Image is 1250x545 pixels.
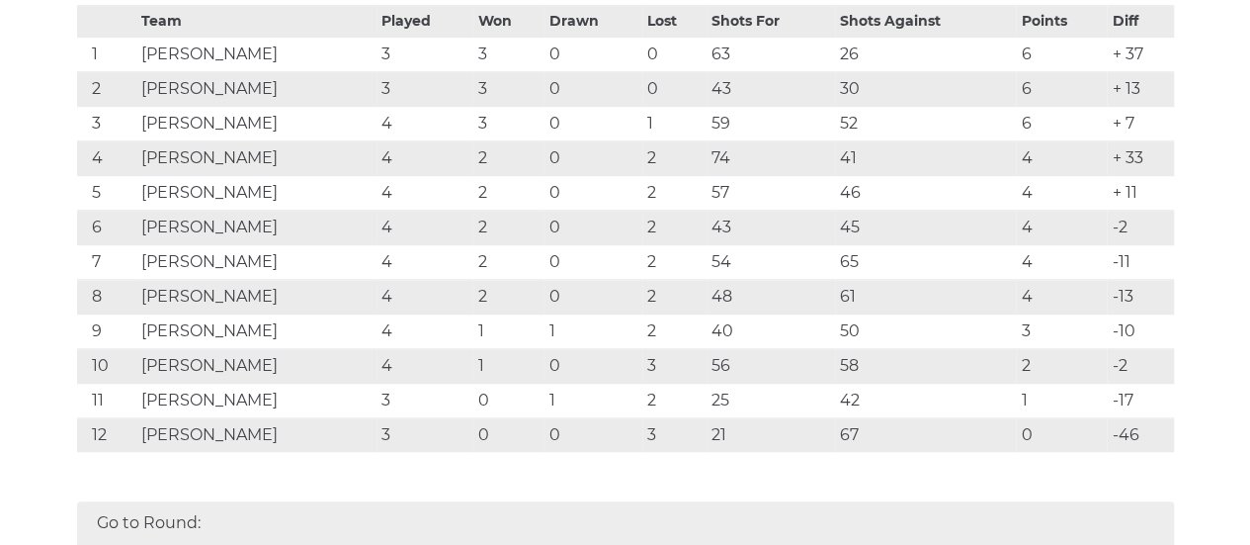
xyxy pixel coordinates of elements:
td: 4 [77,141,137,176]
td: 2 [642,141,708,176]
td: 61 [835,280,1017,315]
th: Team [136,6,376,38]
td: 21 [707,418,835,453]
td: 0 [544,211,641,245]
td: 4 [1016,176,1107,211]
td: 3 [376,418,473,453]
td: 3 [376,72,473,107]
td: 2 [642,315,708,349]
td: [PERSON_NAME] [136,176,376,211]
th: Points [1016,6,1107,38]
td: 4 [376,211,473,245]
td: 41 [835,141,1017,176]
td: 48 [707,280,835,315]
td: 43 [707,211,835,245]
td: 4 [376,349,473,384]
td: [PERSON_NAME] [136,315,376,349]
td: [PERSON_NAME] [136,72,376,107]
td: 3 [473,72,544,107]
td: -46 [1107,418,1173,453]
td: 45 [835,211,1017,245]
td: 1 [473,315,544,349]
td: -17 [1107,384,1173,418]
th: Shots Against [835,6,1017,38]
td: 58 [835,349,1017,384]
td: 11 [77,384,137,418]
td: 1 [77,38,137,72]
td: 0 [544,107,641,141]
td: 6 [1016,38,1107,72]
td: -11 [1107,245,1173,280]
td: 3 [376,384,473,418]
td: 4 [376,176,473,211]
td: 6 [1016,107,1107,141]
td: 2 [642,245,708,280]
td: 9 [77,315,137,349]
td: 12 [77,418,137,453]
td: -10 [1107,315,1173,349]
td: 57 [707,176,835,211]
td: 6 [1016,72,1107,107]
td: 1 [473,349,544,384]
td: 1 [544,384,641,418]
td: -2 [1107,211,1173,245]
td: + 11 [1107,176,1173,211]
td: 2 [473,176,544,211]
td: 2 [642,176,708,211]
td: [PERSON_NAME] [136,349,376,384]
td: 2 [473,141,544,176]
td: 0 [1016,418,1107,453]
td: [PERSON_NAME] [136,280,376,315]
td: 3 [642,418,708,453]
td: 30 [835,72,1017,107]
td: 50 [835,315,1017,349]
td: + 37 [1107,38,1173,72]
th: Drawn [544,6,641,38]
td: 25 [707,384,835,418]
td: 3 [376,38,473,72]
td: 43 [707,72,835,107]
td: 46 [835,176,1017,211]
td: 4 [376,107,473,141]
td: 63 [707,38,835,72]
td: 3 [77,107,137,141]
td: 4 [1016,141,1107,176]
td: 5 [77,176,137,211]
td: 2 [642,384,708,418]
td: 0 [544,349,641,384]
th: Played [376,6,473,38]
td: 1 [544,315,641,349]
td: 0 [544,38,641,72]
td: [PERSON_NAME] [136,418,376,453]
td: 2 [473,211,544,245]
td: 0 [544,176,641,211]
td: 0 [544,141,641,176]
td: 67 [835,418,1017,453]
td: 3 [1016,315,1107,349]
th: Shots For [707,6,835,38]
th: Won [473,6,544,38]
th: Diff [1107,6,1173,38]
td: 0 [544,418,641,453]
td: 4 [376,141,473,176]
td: 42 [835,384,1017,418]
td: [PERSON_NAME] [136,141,376,176]
td: 0 [642,38,708,72]
td: [PERSON_NAME] [136,211,376,245]
td: 56 [707,349,835,384]
td: 59 [707,107,835,141]
td: [PERSON_NAME] [136,384,376,418]
td: + 13 [1107,72,1173,107]
td: 0 [544,280,641,315]
th: Lost [642,6,708,38]
td: 2 [642,280,708,315]
td: 4 [1016,280,1107,315]
td: -2 [1107,349,1173,384]
td: [PERSON_NAME] [136,107,376,141]
td: [PERSON_NAME] [136,38,376,72]
td: 2 [77,72,137,107]
td: 4 [376,280,473,315]
td: 0 [544,72,641,107]
td: 4 [1016,211,1107,245]
td: 40 [707,315,835,349]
